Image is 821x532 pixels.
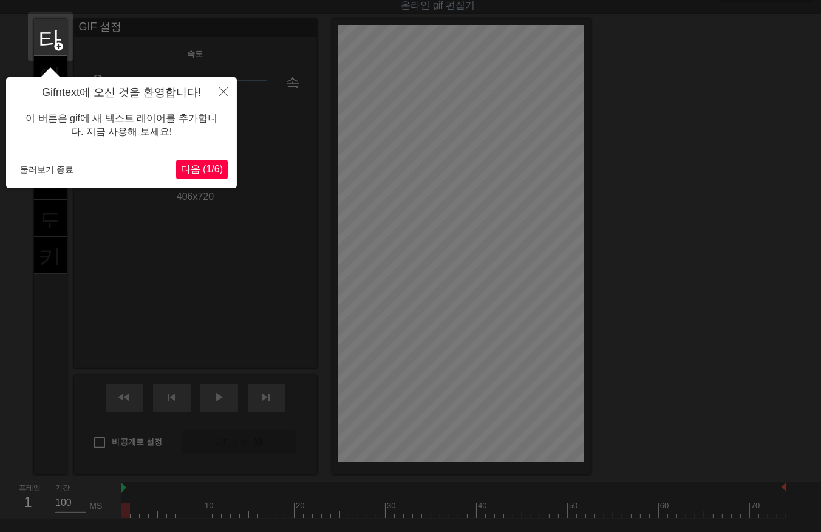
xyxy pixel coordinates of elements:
[15,86,228,100] h4: Gifntext에 오신 것을 환영합니다!
[176,160,228,179] button: 다음
[15,160,78,179] button: 둘러보기 종료
[15,100,228,151] div: 이 버튼은 gif에 새 텍스트 레이어를 추가합니다. 지금 사용해 보세요!
[181,164,223,174] span: 다음 (1/6)
[210,77,237,105] button: 닫다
